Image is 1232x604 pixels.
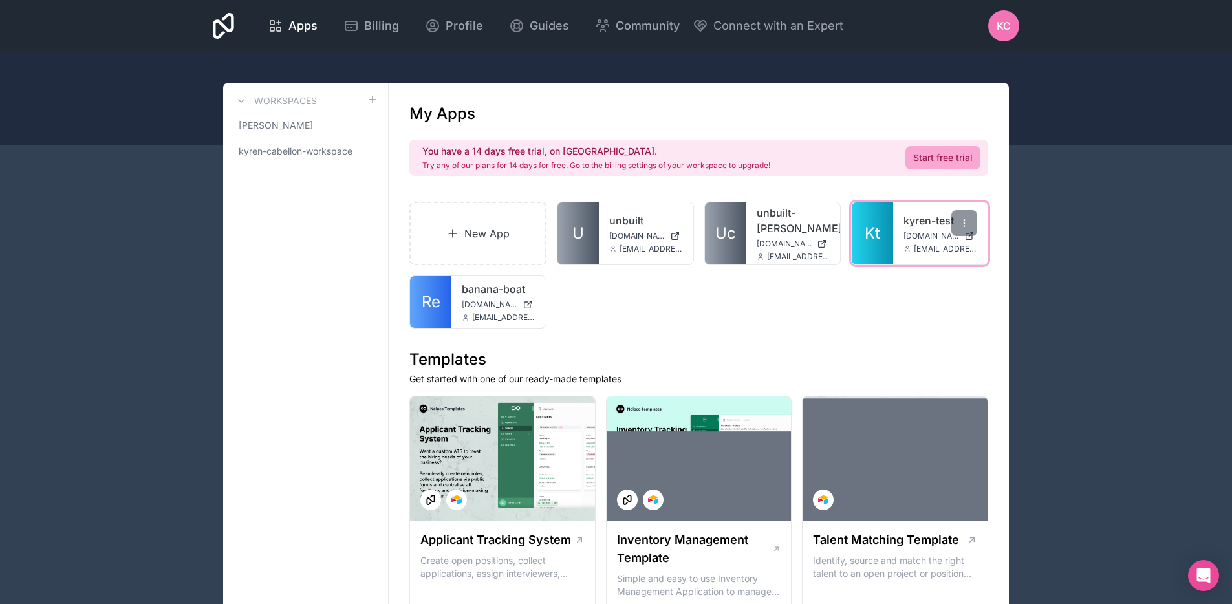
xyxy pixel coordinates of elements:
a: [DOMAIN_NAME] [462,299,535,310]
p: Try any of our plans for 14 days for free. Go to the billing settings of your workspace to upgrade! [422,160,770,171]
span: U [572,223,584,244]
span: [DOMAIN_NAME] [462,299,517,310]
span: Kt [865,223,880,244]
a: Workspaces [233,93,317,109]
img: Airtable Logo [818,495,828,505]
p: Create open positions, collect applications, assign interviewers, centralise candidate feedback a... [420,554,585,580]
a: Billing [333,12,409,40]
img: Airtable Logo [451,495,462,505]
a: New App [409,202,546,265]
span: [EMAIL_ADDRESS][DOMAIN_NAME] [767,252,830,262]
span: Re [422,292,440,312]
span: [EMAIL_ADDRESS][DOMAIN_NAME] [620,244,683,254]
span: [DOMAIN_NAME] [609,231,665,241]
a: Apps [257,12,328,40]
a: unbuilt-[PERSON_NAME] [757,205,830,236]
h1: Templates [409,349,988,370]
div: Open Intercom Messenger [1188,560,1219,591]
img: Airtable Logo [648,495,658,505]
button: Connect with an Expert [693,17,843,35]
a: Uc [705,202,746,264]
a: U [557,202,599,264]
span: Connect with an Expert [713,17,843,35]
span: [EMAIL_ADDRESS][DOMAIN_NAME] [914,244,977,254]
h1: Applicant Tracking System [420,531,571,549]
a: Kt [852,202,893,264]
span: [DOMAIN_NAME] [903,231,959,241]
p: Identify, source and match the right talent to an open project or position with our Talent Matchi... [813,554,977,580]
h2: You have a 14 days free trial, on [GEOGRAPHIC_DATA]. [422,145,770,158]
span: Apps [288,17,318,35]
a: kyren-test [903,213,977,228]
a: banana-boat [462,281,535,297]
span: Uc [715,223,736,244]
a: Re [410,276,451,328]
a: [DOMAIN_NAME][PERSON_NAME] [757,239,830,249]
span: Guides [530,17,569,35]
span: [PERSON_NAME] [239,119,313,132]
a: kyren-cabellon-workspace [233,140,378,163]
span: Billing [364,17,399,35]
h3: Workspaces [254,94,317,107]
a: [PERSON_NAME] [233,114,378,137]
span: [EMAIL_ADDRESS][DOMAIN_NAME] [472,312,535,323]
span: Community [616,17,680,35]
span: [DOMAIN_NAME][PERSON_NAME] [757,239,812,249]
h1: My Apps [409,103,475,124]
span: Profile [446,17,483,35]
a: unbuilt [609,213,683,228]
h1: Talent Matching Template [813,531,959,549]
a: Community [585,12,690,40]
h1: Inventory Management Template [617,531,772,567]
span: kyren-cabellon-workspace [239,145,352,158]
span: KC [997,18,1011,34]
a: Guides [499,12,579,40]
a: [DOMAIN_NAME] [609,231,683,241]
a: Profile [415,12,493,40]
a: [DOMAIN_NAME] [903,231,977,241]
a: Start free trial [905,146,980,169]
p: Simple and easy to use Inventory Management Application to manage your stock, orders and Manufact... [617,572,781,598]
p: Get started with one of our ready-made templates [409,372,988,385]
